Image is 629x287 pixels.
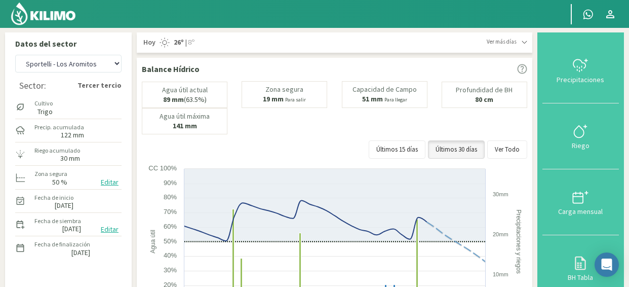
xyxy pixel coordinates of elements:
div: Carga mensual [545,208,616,215]
small: Para salir [285,96,306,103]
text: 90% [164,179,177,187]
small: Para llegar [384,96,407,103]
text: Precipitaciones y riegos [515,209,522,274]
text: 80% [164,193,177,201]
button: Últimos 30 días [428,140,485,159]
div: Precipitaciones [545,76,616,83]
label: 122 mm [61,132,84,138]
button: Editar [98,224,122,235]
text: 10mm [493,271,508,277]
b: 80 cm [475,95,493,104]
span: 8º [187,38,194,48]
label: [DATE] [62,226,81,232]
strong: 26º [174,38,184,47]
label: Fecha de inicio [34,193,73,202]
div: Sector: [19,81,46,91]
button: Precipitaciones [542,38,619,103]
button: Últimos 15 días [369,140,425,159]
text: 40% [164,252,177,259]
p: Agua útil actual [162,86,208,94]
text: 30% [164,266,177,274]
label: Riego acumulado [34,146,80,155]
p: Profundidad de BH [456,86,513,94]
div: Riego [545,142,616,149]
p: Datos del sector [15,38,122,50]
button: Carga mensual [542,169,619,235]
span: Ver más días [487,38,517,46]
b: 19 mm [263,94,284,103]
label: [DATE] [71,249,90,256]
text: 70% [164,208,177,216]
text: 50% [164,237,177,245]
button: Riego [542,103,619,169]
label: Precip. acumulada [34,123,84,132]
text: 60% [164,223,177,230]
b: 141 mm [173,121,197,130]
div: BH Tabla [545,274,616,281]
b: 89 mm [163,95,184,104]
div: Open Intercom Messenger [595,253,619,277]
label: Trigo [34,109,53,115]
span: Hoy [142,38,155,48]
strong: Tercer tercio [77,80,122,91]
p: Capacidad de Campo [352,86,417,93]
p: Agua útil máxima [160,113,210,120]
text: Agua útil [149,230,156,254]
text: 30mm [493,191,508,197]
label: Fecha de siembra [34,217,81,226]
label: Cultivo [34,99,53,108]
p: (63.5%) [163,96,207,103]
span: | [185,38,187,48]
label: 50 % [52,179,67,186]
label: 30 mm [60,155,80,162]
b: 51 mm [362,94,383,103]
label: Zona segura [34,169,67,178]
button: Editar [98,176,122,188]
text: 20mm [493,231,508,237]
label: Fecha de finalización [34,240,90,249]
img: Kilimo [10,2,76,26]
text: CC 100% [148,164,177,172]
p: Zona segura [265,86,303,93]
p: Balance Hídrico [142,63,200,75]
label: [DATE] [55,202,73,209]
button: Ver Todo [487,140,527,159]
